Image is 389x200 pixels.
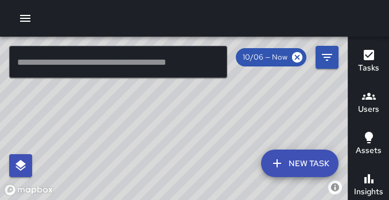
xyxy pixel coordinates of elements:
h6: Users [358,103,379,116]
h6: Insights [354,186,383,198]
h6: Assets [356,144,382,157]
div: 10/06 — Now [236,48,306,66]
button: New Task [261,150,339,177]
button: Users [348,83,389,124]
button: Assets [348,124,389,165]
button: Tasks [348,41,389,83]
span: 10/06 — Now [236,52,294,63]
h6: Tasks [358,62,379,74]
button: Filters [316,46,339,69]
